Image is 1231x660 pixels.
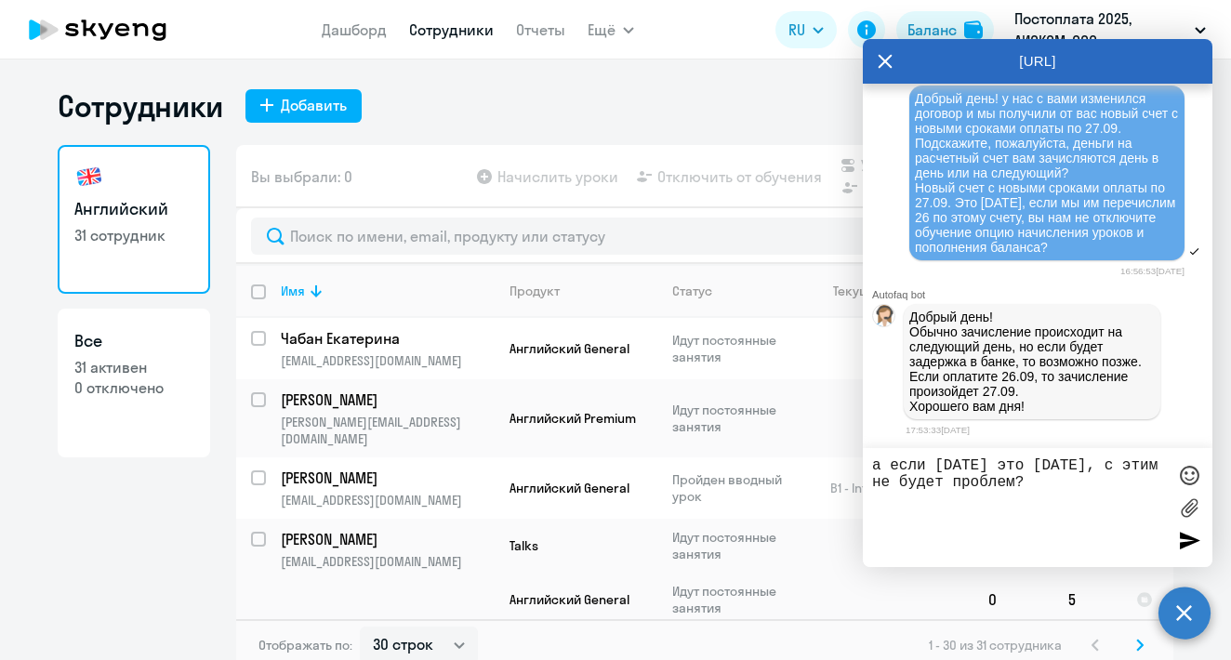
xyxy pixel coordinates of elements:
[58,309,210,457] a: Все31 активен0 отключено
[281,492,494,508] p: [EMAIL_ADDRESS][DOMAIN_NAME]
[251,165,352,188] span: Вы выбрали: 0
[281,468,491,488] p: [PERSON_NAME]
[973,573,1053,627] td: 0
[672,283,712,299] div: Статус
[1175,494,1203,521] label: Лимит 10 файлов
[872,289,1212,300] div: Autofaq bot
[788,19,805,41] span: RU
[896,11,994,48] button: Балансbalance
[251,218,1158,255] input: Поиск по имени, email, продукту или статусу
[281,414,494,447] p: [PERSON_NAME][EMAIL_ADDRESS][DOMAIN_NAME]
[909,310,1155,414] p: Добрый день! Обычно зачисление происходит на следующий день, но если будет задержка в банке, то в...
[281,389,494,410] a: [PERSON_NAME]
[775,11,837,48] button: RU
[74,225,193,245] p: 31 сотрудник
[281,389,491,410] p: [PERSON_NAME]
[74,197,193,221] h3: Английский
[281,283,305,299] div: Имя
[409,20,494,39] a: Сотрудники
[245,89,362,123] button: Добавить
[58,145,210,294] a: Английский31 сотрудник
[258,637,352,653] span: Отображать по:
[510,591,629,608] span: Английский General
[872,457,1166,558] textarea: а если [DATE] это [DATE], с этим не будет проблем?
[672,402,800,435] p: Идут постоянные занятия
[74,329,193,353] h3: Все
[510,340,629,357] span: Английский General
[281,468,494,488] a: [PERSON_NAME]
[672,471,800,505] p: Пройден вводный урок
[833,283,939,299] div: Текущий уровень
[1120,266,1185,276] time: 16:56:53[DATE]
[588,19,615,41] span: Ещё
[873,305,896,332] img: bot avatar
[281,94,347,116] div: Добавить
[672,529,800,562] p: Идут постоянные занятия
[672,583,800,616] p: Идут постоянные занятия
[281,529,491,549] p: [PERSON_NAME]
[510,283,560,299] div: Продукт
[74,377,193,398] p: 0 отключено
[322,20,387,39] a: Дашборд
[907,19,957,41] div: Баланс
[281,553,494,570] p: [EMAIL_ADDRESS][DOMAIN_NAME]
[510,410,636,427] span: Английский Premium
[1014,7,1187,52] p: Постоплата 2025, АИСКОМ, ООО
[281,529,494,549] a: [PERSON_NAME]
[588,11,634,48] button: Ещё
[58,87,223,125] h1: Сотрудники
[815,283,973,299] div: Текущий уровень
[281,328,491,349] p: Чабан Екатерина
[830,480,929,496] span: B1 - Intermediate
[281,328,494,349] a: Чабан Екатерина
[510,537,538,554] span: Talks
[964,20,983,39] img: balance
[281,283,494,299] div: Имя
[516,20,565,39] a: Отчеты
[74,357,193,377] p: 31 активен
[510,480,629,496] span: Английский General
[915,91,1182,255] span: Добрый день! у нас с вами изменился договор и мы получили от вас новый счет с новыми сроками опла...
[906,425,970,435] time: 17:53:33[DATE]
[672,332,800,365] p: Идут постоянные занятия
[929,637,1062,653] span: 1 - 30 из 31 сотрудника
[1005,7,1215,52] button: Постоплата 2025, АИСКОМ, ООО
[1053,573,1121,627] td: 5
[74,162,104,191] img: english
[281,352,494,369] p: [EMAIL_ADDRESS][DOMAIN_NAME]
